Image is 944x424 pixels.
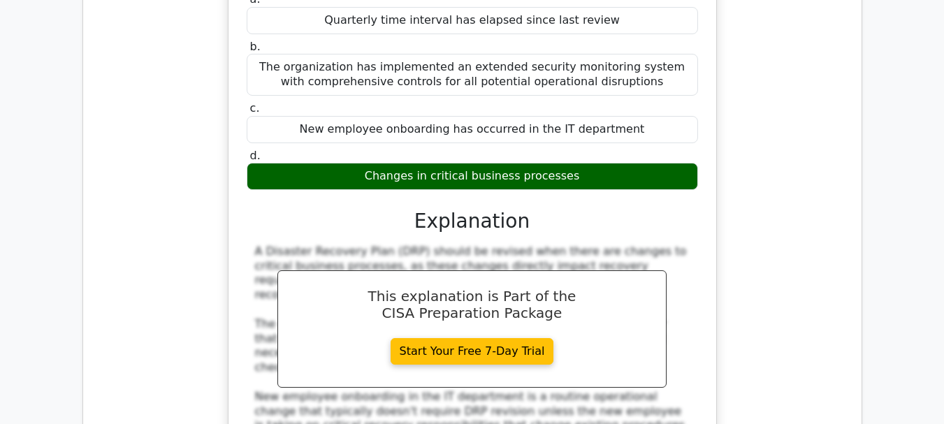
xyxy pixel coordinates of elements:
span: b. [250,40,261,53]
span: d. [250,149,261,162]
a: Start Your Free 7-Day Trial [391,338,554,365]
div: Quarterly time interval has elapsed since last review [247,7,698,34]
div: Changes in critical business processes [247,163,698,190]
div: The organization has implemented an extended security monitoring system with comprehensive contro... [247,54,698,96]
span: c. [250,101,260,115]
div: New employee onboarding has occurred in the IT department [247,116,698,143]
h3: Explanation [255,210,690,233]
